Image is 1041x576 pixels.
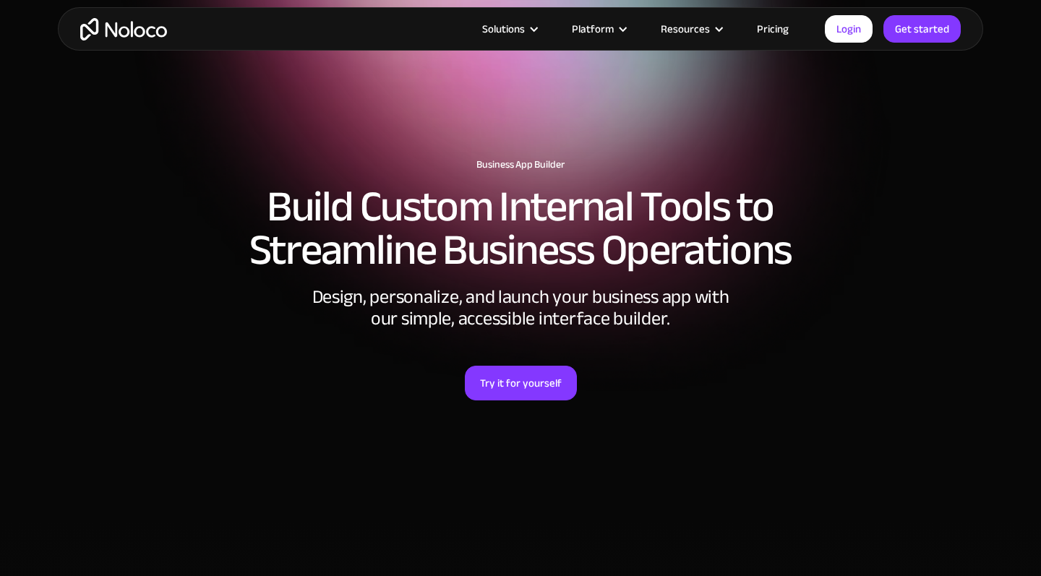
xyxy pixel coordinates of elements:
div: Solutions [464,20,554,38]
div: Resources [643,20,739,38]
h1: Business App Builder [72,159,969,171]
a: Get started [883,15,961,43]
a: Login [825,15,873,43]
a: Pricing [739,20,807,38]
div: Design, personalize, and launch your business app with our simple, accessible interface builder. [304,286,737,330]
div: Solutions [482,20,525,38]
a: Try it for yourself [465,366,577,400]
h2: Build Custom Internal Tools to Streamline Business Operations [72,185,969,272]
a: home [80,18,167,40]
div: Platform [554,20,643,38]
div: Resources [661,20,710,38]
div: Platform [572,20,614,38]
